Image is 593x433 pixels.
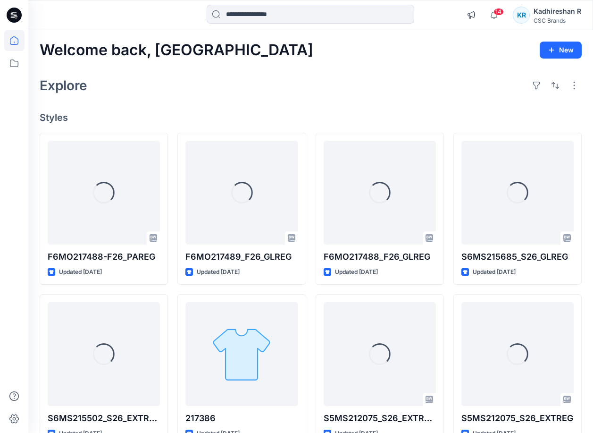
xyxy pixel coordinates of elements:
[461,250,574,263] p: S6MS215685_S26_GLREG
[534,6,581,17] div: Kadhireshan R
[540,42,582,59] button: New
[40,42,313,59] h2: Welcome back, [GEOGRAPHIC_DATA]
[48,250,160,263] p: F6MO217488-F26_PAREG
[324,412,436,425] p: S5MS212075_S26_EXTREG_TALL
[48,412,160,425] p: S6MS215502_S26_EXTREG
[185,302,298,406] a: 217386
[40,112,582,123] h4: Styles
[493,8,504,16] span: 14
[335,267,378,277] p: Updated [DATE]
[534,17,581,24] div: CSC Brands
[59,267,102,277] p: Updated [DATE]
[473,267,516,277] p: Updated [DATE]
[197,267,240,277] p: Updated [DATE]
[40,78,87,93] h2: Explore
[185,250,298,263] p: F6MO217489_F26_GLREG
[185,412,298,425] p: 217386
[513,7,530,24] div: KR
[461,412,574,425] p: S5MS212075_S26_EXTREG
[324,250,436,263] p: F6MO217488_F26_GLREG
